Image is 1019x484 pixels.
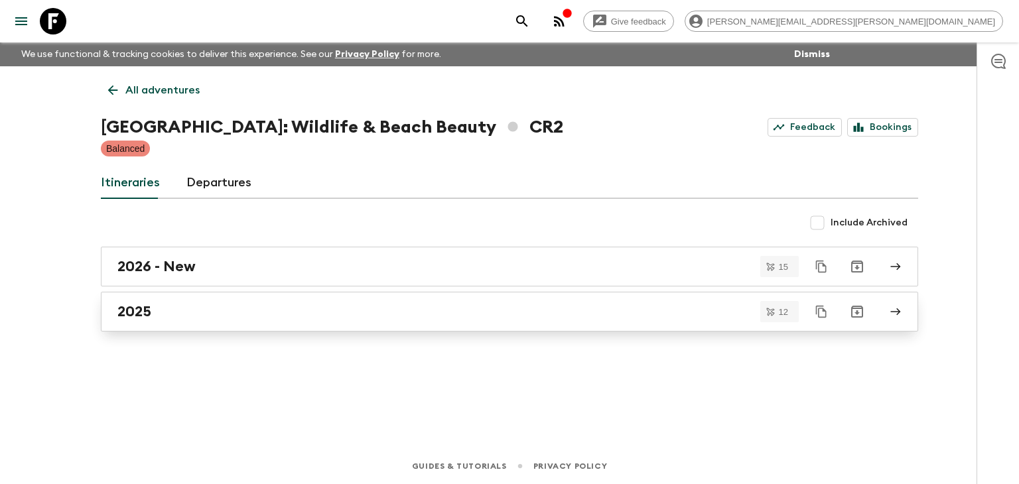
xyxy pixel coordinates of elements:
[186,167,251,199] a: Departures
[125,82,200,98] p: All adventures
[847,118,918,137] a: Bookings
[117,303,151,320] h2: 2025
[101,167,160,199] a: Itineraries
[117,258,196,275] h2: 2026 - New
[809,255,833,278] button: Duplicate
[768,118,842,137] a: Feedback
[700,17,1002,27] span: [PERSON_NAME][EMAIL_ADDRESS][PERSON_NAME][DOMAIN_NAME]
[604,17,673,27] span: Give feedback
[101,247,918,286] a: 2026 - New
[533,459,607,473] a: Privacy Policy
[335,50,399,59] a: Privacy Policy
[8,8,34,34] button: menu
[106,142,145,155] p: Balanced
[16,42,446,66] p: We use functional & tracking cookies to deliver this experience. See our for more.
[831,216,908,229] span: Include Archived
[844,253,870,280] button: Archive
[101,114,563,141] h1: [GEOGRAPHIC_DATA]: Wildlife & Beach Beauty CR2
[101,292,918,332] a: 2025
[101,77,207,103] a: All adventures
[583,11,674,32] a: Give feedback
[771,308,796,316] span: 12
[685,11,1003,32] div: [PERSON_NAME][EMAIL_ADDRESS][PERSON_NAME][DOMAIN_NAME]
[412,459,507,473] a: Guides & Tutorials
[809,300,833,324] button: Duplicate
[771,263,796,271] span: 15
[844,298,870,325] button: Archive
[791,45,833,64] button: Dismiss
[509,8,535,34] button: search adventures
